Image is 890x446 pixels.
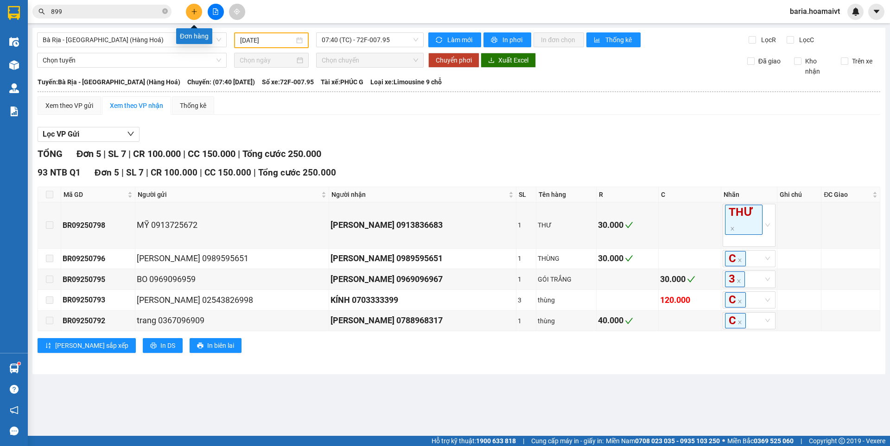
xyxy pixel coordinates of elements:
span: plus [191,8,197,15]
div: 30.000 [598,252,657,265]
span: down [127,130,134,138]
span: close [737,320,742,325]
div: Xem theo VP gửi [45,101,93,111]
span: Bà Rịa - Sài Gòn (Hàng Hoá) [43,33,221,47]
span: Miền Bắc [727,436,794,446]
th: R [597,187,659,202]
span: Lọc VP Gửi [43,128,79,140]
span: printer [150,342,157,350]
span: Đơn 5 [95,167,119,178]
button: sort-ascending[PERSON_NAME] sắp xếp [38,338,136,353]
span: C [725,292,746,308]
button: Chuyển phơi [428,53,479,68]
button: Lọc VP Gửi [38,127,140,142]
button: file-add [208,4,224,20]
span: close [737,279,741,283]
span: copyright [839,438,845,444]
span: Hỗ trợ kỹ thuật: [432,436,516,446]
span: Trên xe [848,56,876,66]
span: close-circle [162,7,168,16]
span: sync [436,37,444,44]
div: 1 [518,220,535,230]
li: VP 93 NTB Q1 [64,39,123,50]
span: | [254,167,256,178]
span: search [38,8,45,15]
button: bar-chartThống kê [586,32,641,47]
img: warehouse-icon [9,364,19,373]
div: 120.000 [660,294,719,307]
button: printerIn DS [143,338,183,353]
span: close [737,299,742,304]
button: syncLàm mới [428,32,481,47]
input: Chọn ngày [240,55,295,65]
div: BR09250798 [63,220,133,231]
span: 3 [725,271,745,287]
span: Chọn tuyến [43,53,221,67]
th: SL [516,187,537,202]
strong: 0369 525 060 [754,437,794,445]
th: Tên hàng [536,187,597,202]
button: plus [186,4,202,20]
div: 30.000 [598,219,657,232]
strong: 0708 023 035 - 0935 103 250 [635,437,720,445]
div: BR09250792 [63,315,133,327]
span: TỔNG [38,148,63,159]
span: Kho nhận [801,56,834,76]
span: Người nhận [331,189,506,200]
input: Tìm tên, số ĐT hoặc mã đơn [51,6,160,17]
div: [PERSON_NAME] 02543826998 [137,294,327,307]
span: download [488,57,495,64]
input: 12/09/2025 [240,35,294,45]
button: printerIn biên lai [190,338,242,353]
div: [PERSON_NAME] 0969096967 [331,273,514,286]
div: THÙNG [538,253,595,264]
span: Loại xe: Limousine 9 chỗ [370,77,442,87]
span: [PERSON_NAME] sắp xếp [55,340,128,351]
td: BR09250793 [61,290,135,311]
span: Cung cấp máy in - giấy in: [531,436,604,446]
span: Chọn chuyến [322,53,418,67]
strong: 1900 633 818 [476,437,516,445]
img: logo-vxr [8,6,20,20]
div: MỸ 0913725672 [137,219,327,232]
span: environment [64,51,70,58]
span: Xuất Excel [498,55,528,65]
span: close-circle [162,8,168,14]
span: close [737,258,742,263]
div: THƯ [538,220,595,230]
div: thùng [538,295,595,305]
img: logo.jpg [5,5,37,37]
th: C [659,187,721,202]
div: GÓI TRẮNG [538,274,595,284]
span: 93 NTB Q1 [38,167,81,178]
td: BR09250798 [61,202,135,248]
sup: 1 [18,362,20,365]
span: check [625,254,633,263]
button: printerIn phơi [483,32,531,47]
span: | [801,436,802,446]
span: | [200,167,202,178]
span: | [121,167,124,178]
div: 1 [518,253,535,264]
li: Hoa Mai [5,5,134,22]
td: BR09250792 [61,311,135,332]
div: trang 0367096909 [137,314,327,327]
span: aim [234,8,240,15]
th: Ghi chú [777,187,822,202]
span: check [625,221,633,229]
span: Lọc R [757,35,777,45]
span: | [523,436,524,446]
span: SL 7 [126,167,144,178]
button: downloadXuất Excel [481,53,536,68]
button: aim [229,4,245,20]
b: QL51, PPhước Trung, TPBà Rịa [5,51,54,69]
span: Thống kê [605,35,633,45]
span: In DS [160,340,175,351]
span: In phơi [502,35,524,45]
img: icon-new-feature [852,7,860,16]
span: Đã giao [755,56,784,66]
span: notification [10,406,19,415]
div: [PERSON_NAME] 0989595651 [137,252,327,265]
span: check [625,317,633,325]
span: ⚪️ [722,439,725,443]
